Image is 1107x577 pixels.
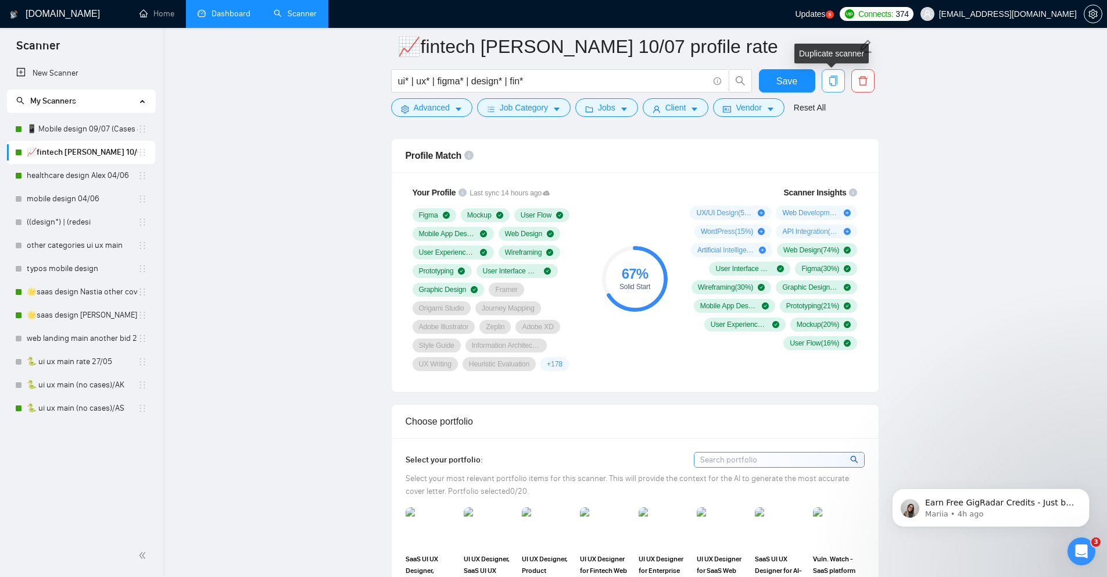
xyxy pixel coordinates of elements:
[544,268,551,275] span: check-circle
[27,211,138,234] a: ((design*) | (redesi
[844,228,851,235] span: plus-circle
[522,507,573,548] img: portfolio thumbnail image
[480,249,487,256] span: check-circle
[16,97,24,105] span: search
[496,212,503,219] span: check-circle
[782,227,839,236] span: API Integration ( 13 %)
[797,320,839,329] span: Mockup ( 20 %)
[697,553,748,576] span: UI UX Designer for SaaS Web App, Enterprise DCIM Dashboard Platform
[30,96,76,106] span: My Scanners
[822,76,844,86] span: copy
[844,284,851,291] span: check-circle
[845,9,854,19] img: upwork-logo.png
[7,211,155,234] li: ((design*) | (redesi
[844,302,851,309] span: check-circle
[698,283,754,292] span: Wireframing ( 30 %)
[759,69,815,92] button: Save
[700,301,757,311] span: Mobile App Design ( 23 %)
[547,230,554,237] span: check-circle
[828,12,831,17] text: 5
[419,285,467,294] span: Graphic Design
[844,340,851,347] span: check-circle
[419,322,469,332] span: Adobe Illustrator
[406,151,462,161] span: Profile Match
[464,507,515,548] img: portfolio thumbnail image
[27,373,138,397] a: 🐍 ui ux main (no cases)/AK
[138,334,147,343] span: holder
[755,507,806,548] img: portfolio thumbnail image
[755,553,806,576] span: SaaS UI UX Designer for AI-powered location-based CRM
[7,234,155,257] li: other categories ui ux main
[844,209,851,216] span: plus-circle
[138,380,147,390] span: holder
[406,473,849,496] span: Select your most relevant portfolio items for this scanner. This will provide the context for the...
[790,339,839,348] span: User Flow ( 16 %)
[198,9,250,19] a: dashboardDashboard
[697,245,754,255] span: Artificial Intelligence ( 13 %)
[7,373,155,397] li: 🐍 ui ux main (no cases)/AK
[553,105,561,113] span: caret-down
[1084,5,1102,23] button: setting
[470,188,550,199] span: Last sync 14 hours ago
[482,304,535,313] span: Journey Mapping
[469,359,529,369] span: Heuristic Evaluation
[464,553,515,576] span: UI UX Designer, SaaS UI UX Designer for Sports Web App | Figma
[697,507,748,548] img: portfolio thumbnail image
[813,553,864,576] span: Vuln. Watch - SaaS platform
[419,211,438,220] span: Figma
[1084,9,1102,19] span: setting
[27,141,138,164] a: 📈fintech [PERSON_NAME] 10/07 profile rate
[27,397,138,420] a: 🐍 ui ux main (no cases)/AS
[413,188,456,197] span: Your Profile
[505,248,542,257] span: Wireframing
[665,101,686,114] span: Client
[398,74,708,88] input: Search Freelance Jobs...
[414,101,450,114] span: Advanced
[471,286,478,293] span: check-circle
[138,241,147,250] span: holder
[10,5,18,24] img: logo
[480,230,487,237] span: check-circle
[783,188,846,197] span: Scanner Insights
[522,553,573,576] span: UI UX Designer, Product Designer for Healthcare Web App, SaaS | Figma
[639,553,690,576] span: UI UX Designer for Enterprise Agile Project Management Platform
[443,212,450,219] span: check-circle
[472,341,540,350] span: Information Architecture
[844,247,851,254] span: check-circle
[714,77,721,85] span: info-circle
[575,98,638,117] button: folderJobscaret-down
[138,171,147,180] span: holder
[849,188,857,197] span: info-circle
[138,311,147,320] span: holder
[801,264,839,273] span: Figma ( 30 %)
[766,105,775,113] span: caret-down
[397,32,855,61] input: Scanner name...
[598,101,615,114] span: Jobs
[639,507,690,548] img: portfolio thumbnail image
[794,101,826,114] a: Reset All
[795,9,825,19] span: Updates
[406,553,457,576] span: SaaS UI UX Designer, Adaptive EdTech Learning Platform, SaaS
[458,188,467,197] span: info-circle
[729,76,751,86] span: search
[694,453,864,467] input: Search portfolio
[138,148,147,157] span: holder
[729,69,752,92] button: search
[391,98,472,117] button: settingAdvancedcaret-down
[7,141,155,164] li: 📈fintech Alex 10/07 profile rate
[500,101,548,114] span: Job Category
[7,187,155,211] li: mobile design 04/06
[138,404,147,413] span: holder
[27,350,138,373] a: 🐍 ui ux main rate 27/05
[1084,9,1102,19] a: setting
[487,105,495,113] span: bars
[458,268,465,275] span: check-circle
[139,9,174,19] a: homeHome
[27,187,138,211] a: mobile design 04/06
[522,322,553,332] span: Adobe XD
[27,117,138,141] a: 📱 Mobile design 09/07 (Cases & UX/UI Cat)
[711,320,768,329] span: User Experience Design ( 21 %)
[16,62,146,85] a: New Scanner
[777,265,784,272] span: check-circle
